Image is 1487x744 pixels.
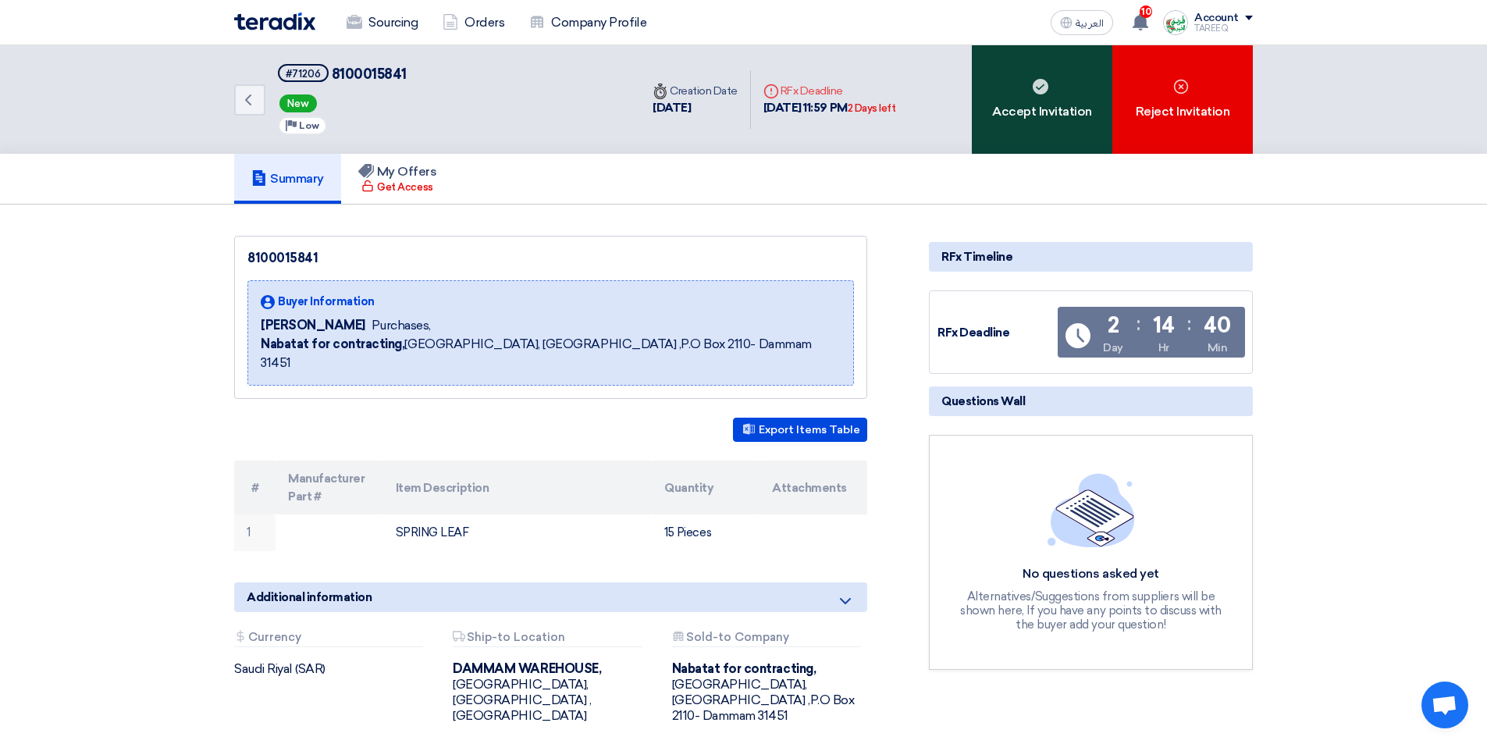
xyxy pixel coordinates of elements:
[959,566,1224,582] div: No questions asked yet
[937,324,1055,342] div: RFx Deadline
[358,164,437,180] h5: My Offers
[1187,310,1191,338] div: :
[929,242,1253,272] div: RFx Timeline
[278,64,407,84] h5: 8100015841
[251,171,324,187] h5: Summary
[383,514,653,551] td: SPRING LEAF
[341,154,454,204] a: My Offers Get Access
[760,461,867,514] th: Attachments
[848,101,896,116] div: 2 Days left
[1158,340,1169,356] div: Hr
[299,120,319,131] span: Low
[247,249,854,268] div: 8100015841
[234,461,276,514] th: #
[261,316,365,335] span: [PERSON_NAME]
[652,461,760,514] th: Quantity
[672,661,816,676] b: Nabatat for contracting,
[1112,45,1253,154] div: Reject Invitation
[517,5,659,40] a: Company Profile
[1048,473,1135,546] img: empty_state_list.svg
[261,335,841,372] span: [GEOGRAPHIC_DATA], [GEOGRAPHIC_DATA] ,P.O Box 2110- Dammam 31451
[763,99,896,117] div: [DATE] 11:59 PM
[334,5,430,40] a: Sourcing
[1194,12,1239,25] div: Account
[733,418,867,442] button: Export Items Table
[372,316,431,335] span: Purchases,
[332,66,407,83] span: 8100015841
[279,94,317,112] span: New
[672,631,861,647] div: Sold-to Company
[278,294,375,310] span: Buyer Information
[1108,315,1119,336] div: 2
[763,83,896,99] div: RFx Deadline
[453,631,642,647] div: Ship-to Location
[234,154,341,204] a: Summary
[453,661,648,724] div: [GEOGRAPHIC_DATA], [GEOGRAPHIC_DATA] ,[GEOGRAPHIC_DATA]
[276,461,383,514] th: Manufacturer Part #
[1140,5,1152,18] span: 10
[1204,315,1230,336] div: 40
[234,631,423,647] div: Currency
[1103,340,1123,356] div: Day
[652,514,760,551] td: 15 Pieces
[1194,24,1253,33] div: TAREEQ
[1421,682,1468,728] a: Open chat
[959,589,1224,632] div: Alternatives/Suggestions from suppliers will be shown here, If you have any points to discuss wit...
[653,83,738,99] div: Creation Date
[941,393,1025,410] span: Questions Wall
[234,12,315,30] img: Teradix logo
[286,69,321,79] div: #71206
[1137,310,1140,338] div: :
[972,45,1112,154] div: Accept Invitation
[261,336,404,351] b: Nabatat for contracting,
[653,99,738,117] div: [DATE]
[1051,10,1113,35] button: العربية
[247,589,372,606] span: Additional information
[1076,18,1104,29] span: العربية
[234,514,276,551] td: 1
[430,5,517,40] a: Orders
[1153,315,1174,336] div: 14
[361,180,432,195] div: Get Access
[1163,10,1188,35] img: Screenshot___1727703618088.png
[383,461,653,514] th: Item Description
[1208,340,1228,356] div: Min
[672,661,867,724] div: [GEOGRAPHIC_DATA], [GEOGRAPHIC_DATA] ,P.O Box 2110- Dammam 31451
[234,661,429,677] div: Saudi Riyal (SAR)
[453,661,601,676] b: DAMMAM WAREHOUSE,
